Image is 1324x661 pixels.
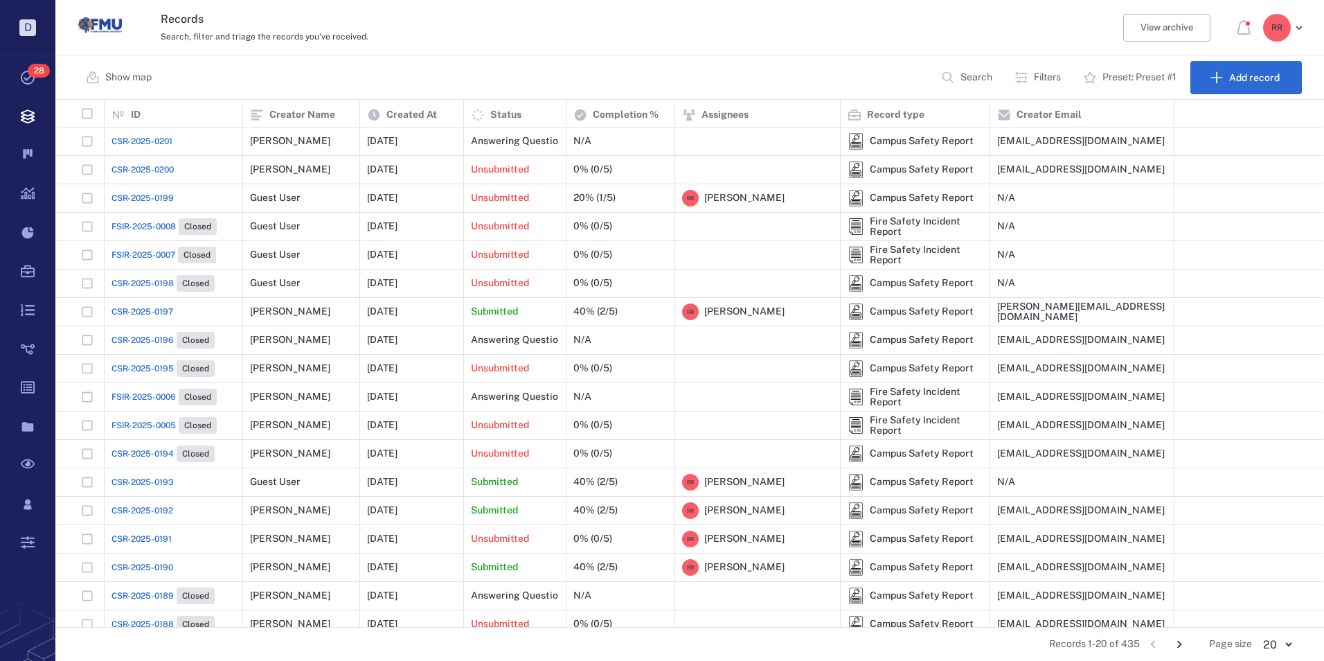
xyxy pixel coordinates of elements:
p: [DATE] [367,362,397,376]
p: Unsubmitted [471,532,529,546]
div: N/A [573,391,591,402]
div: Campus Safety Report [848,360,864,377]
a: CSR-2025-0188Closed [111,616,215,633]
div: N/A [997,193,1015,203]
span: Closed [179,278,212,290]
div: [EMAIL_ADDRESS][DOMAIN_NAME] [997,391,1165,402]
a: CSR-2025-0195Closed [111,360,215,377]
div: R R [682,303,699,320]
div: Campus Safety Report [848,559,864,576]
div: [EMAIL_ADDRESS][DOMAIN_NAME] [997,164,1165,175]
div: Fire Safety Incident Report [848,247,864,263]
p: Completion % [593,108,659,122]
div: Campus Safety Report [848,275,864,292]
p: [DATE] [367,447,397,461]
div: 0% (0/5) [573,619,612,629]
div: [EMAIL_ADDRESS][DOMAIN_NAME] [997,590,1165,601]
div: Campus Safety Report [848,190,864,206]
div: Campus Safety Report [870,363,974,373]
a: CSR-2025-0198Closed [111,275,215,292]
div: [EMAIL_ADDRESS][DOMAIN_NAME] [997,619,1165,629]
button: Preset: Preset #1 [1075,61,1188,94]
img: icon Campus Safety Report [848,161,864,178]
p: Creator Email [1017,108,1082,122]
a: FSIR-2025-0007Closed [111,247,216,263]
div: [EMAIL_ADDRESS][DOMAIN_NAME] [997,562,1165,572]
span: Closed [181,420,214,432]
a: Go home [78,3,122,53]
span: CSR-2025-0192 [111,504,173,517]
span: Closed [179,448,212,460]
div: Campus Safety Report [870,590,974,601]
span: [PERSON_NAME] [704,475,785,489]
span: FSIR-2025-0008 [111,220,176,233]
span: CSR-2025-0201 [111,135,172,148]
div: Campus Safety Report [870,505,974,515]
div: 0% (0/5) [573,420,612,430]
div: Guest User [250,477,301,487]
div: Campus Safety Report [870,534,974,544]
div: Campus Safety Report [870,136,974,146]
span: Closed [179,363,212,375]
img: icon Fire Safety Incident Report [848,417,864,434]
div: Campus Safety Report [848,133,864,150]
a: CSR-2025-0197 [111,306,173,318]
img: icon Campus Safety Report [848,588,864,604]
img: Florida Memorial University logo [78,3,122,48]
span: Closed [179,335,212,346]
div: Campus Safety Report [848,161,864,178]
div: [PERSON_NAME] [250,391,330,402]
img: icon Campus Safety Report [848,190,864,206]
span: FSIR-2025-0007 [111,249,175,261]
div: [EMAIL_ADDRESS][DOMAIN_NAME] [997,534,1165,544]
p: [DATE] [367,561,397,574]
p: D [19,19,36,36]
p: Answering Questions [471,589,569,603]
p: Unsubmitted [471,447,529,461]
div: Campus Safety Report [848,332,864,349]
nav: pagination navigation [1140,633,1192,655]
div: Campus Safety Report [848,502,864,519]
div: [PERSON_NAME] [250,562,330,572]
img: icon Fire Safety Incident Report [848,389,864,405]
span: CSR-2025-0193 [111,476,174,488]
div: 40% (2/5) [573,505,618,515]
p: Submitted [471,305,518,319]
div: R R [1263,14,1291,42]
p: [DATE] [367,418,397,432]
button: RR [1263,14,1307,42]
p: Unsubmitted [471,191,529,205]
span: Closed [179,619,212,631]
span: CSR-2025-0190 [111,561,173,574]
div: Guest User [250,193,301,203]
p: Created At [386,108,437,122]
p: Unsubmitted [471,617,529,631]
div: [EMAIL_ADDRESS][DOMAIN_NAME] [997,335,1165,345]
span: [PERSON_NAME] [704,191,785,205]
div: [PERSON_NAME] [250,420,330,430]
div: 40% (2/5) [573,562,618,572]
button: Filters [1006,61,1072,94]
div: 0% (0/5) [573,363,612,373]
p: [DATE] [367,163,397,177]
div: [PERSON_NAME] [250,363,330,373]
div: [PERSON_NAME] [250,534,330,544]
div: 0% (0/5) [573,164,612,175]
div: R R [682,502,699,519]
img: icon Campus Safety Report [848,332,864,349]
div: Campus Safety Report [848,446,864,462]
span: Closed [179,590,212,602]
span: FSIR-2025-0005 [111,419,176,432]
div: R R [682,531,699,547]
p: Unsubmitted [471,248,529,262]
div: 0% (0/5) [573,221,612,231]
div: Campus Safety Report [870,477,974,487]
span: Records 1-20 of 435 [1049,637,1140,651]
p: Unsubmitted [471,362,529,376]
div: Campus Safety Report [870,306,974,317]
div: R R [682,474,699,491]
div: [PERSON_NAME] [250,306,330,317]
a: CSR-2025-0194Closed [111,446,215,462]
div: 20 [1252,637,1302,653]
p: Answering Questions [471,134,569,148]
